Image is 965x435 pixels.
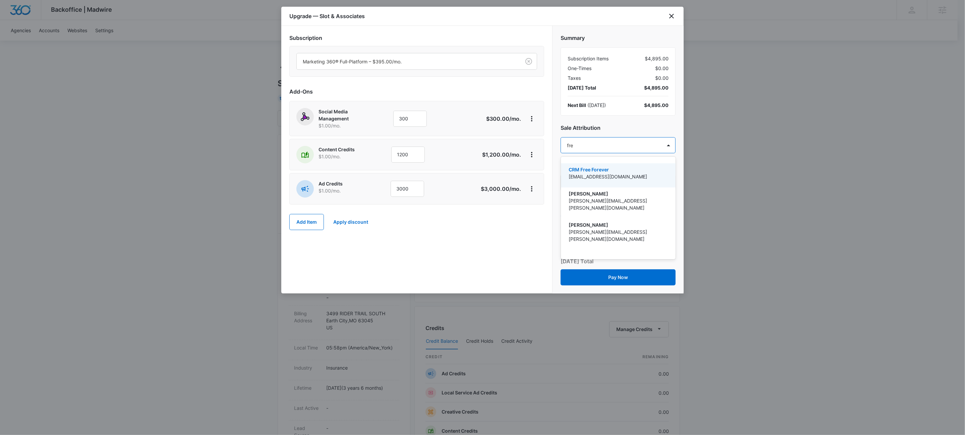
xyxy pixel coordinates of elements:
[569,190,666,197] p: [PERSON_NAME]
[569,253,666,260] p: [PERSON_NAME]
[569,173,666,180] p: [EMAIL_ADDRESS][DOMAIN_NAME]
[569,166,666,173] p: CRM Free Forever
[569,197,666,211] p: [PERSON_NAME][EMAIL_ADDRESS][PERSON_NAME][DOMAIN_NAME]
[569,221,666,228] p: [PERSON_NAME]
[569,228,666,242] p: [PERSON_NAME][EMAIL_ADDRESS][PERSON_NAME][DOMAIN_NAME]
